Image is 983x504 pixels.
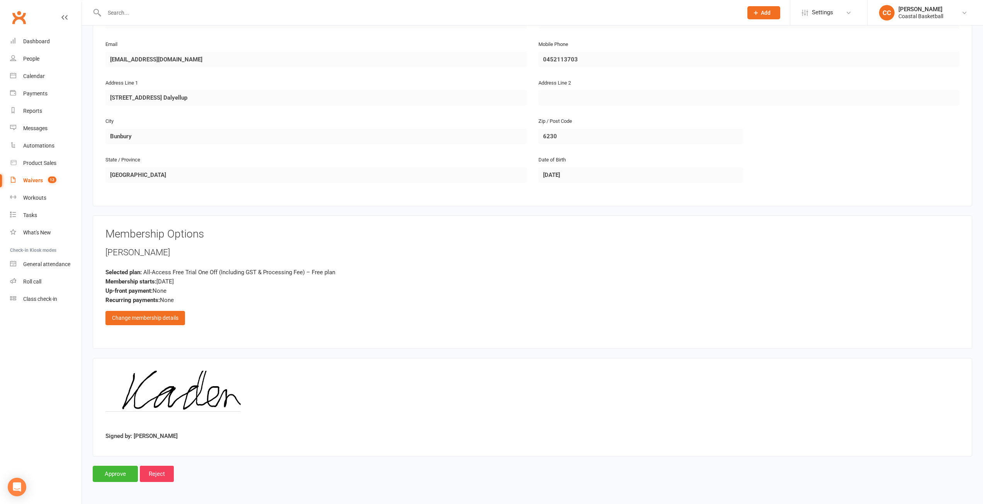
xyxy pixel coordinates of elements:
[23,125,48,131] div: Messages
[761,10,771,16] span: Add
[105,295,959,305] div: None
[105,41,117,49] label: Email
[105,117,114,126] label: City
[538,41,568,49] label: Mobile Phone
[105,269,142,276] strong: Selected plan:
[105,278,156,285] strong: Membership starts:
[10,33,81,50] a: Dashboard
[105,431,178,441] label: Signed by: [PERSON_NAME]
[10,120,81,137] a: Messages
[538,156,566,164] label: Date of Birth
[898,6,943,13] div: [PERSON_NAME]
[143,269,335,276] span: All-Access Free Trial One Off (Including GST & Processing Fee) – Free plan
[10,256,81,273] a: General attendance kiosk mode
[23,177,43,183] div: Waivers
[23,38,50,44] div: Dashboard
[23,229,51,236] div: What's New
[10,189,81,207] a: Workouts
[10,290,81,308] a: Class kiosk mode
[538,79,571,87] label: Address Line 2
[879,5,895,20] div: CC
[10,85,81,102] a: Payments
[23,212,37,218] div: Tasks
[10,137,81,154] a: Automations
[23,160,56,166] div: Product Sales
[105,228,959,240] h3: Membership Options
[23,195,46,201] div: Workouts
[105,286,959,295] div: None
[105,277,959,286] div: [DATE]
[10,50,81,68] a: People
[105,287,153,294] strong: Up-front payment:
[23,143,54,149] div: Automations
[10,273,81,290] a: Roll call
[10,224,81,241] a: What's New
[538,117,572,126] label: Zip / Post Code
[140,466,174,482] input: Reject
[105,311,185,325] div: Change membership details
[93,466,138,482] input: Approve
[10,172,81,189] a: Waivers 12
[898,13,943,20] div: Coastal Basketball
[10,68,81,85] a: Calendar
[9,8,29,27] a: Clubworx
[23,90,48,97] div: Payments
[48,176,56,183] span: 12
[10,154,81,172] a: Product Sales
[23,73,45,79] div: Calendar
[105,371,241,429] img: image1757748389.png
[747,6,780,19] button: Add
[23,56,39,62] div: People
[105,297,160,304] strong: Recurring payments:
[23,296,57,302] div: Class check-in
[105,79,138,87] label: Address Line 1
[102,7,737,18] input: Search...
[23,108,42,114] div: Reports
[812,4,833,21] span: Settings
[8,478,26,496] div: Open Intercom Messenger
[10,102,81,120] a: Reports
[10,207,81,224] a: Tasks
[105,246,959,259] div: [PERSON_NAME]
[23,278,41,285] div: Roll call
[23,261,70,267] div: General attendance
[105,156,140,164] label: State / Province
